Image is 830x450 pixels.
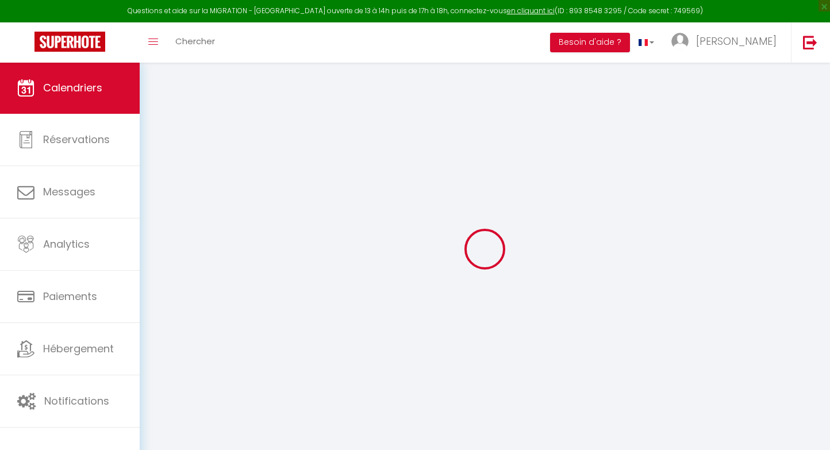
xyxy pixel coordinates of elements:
[43,184,95,199] span: Messages
[663,22,791,63] a: ... [PERSON_NAME]
[43,237,90,251] span: Analytics
[43,80,102,95] span: Calendriers
[671,33,689,50] img: ...
[43,341,114,356] span: Hébergement
[43,132,110,147] span: Réservations
[507,6,555,16] a: en cliquant ici
[167,22,224,63] a: Chercher
[803,35,817,49] img: logout
[696,34,777,48] span: [PERSON_NAME]
[550,33,630,52] button: Besoin d'aide ?
[34,32,105,52] img: Super Booking
[43,289,97,303] span: Paiements
[44,394,109,408] span: Notifications
[175,35,215,47] span: Chercher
